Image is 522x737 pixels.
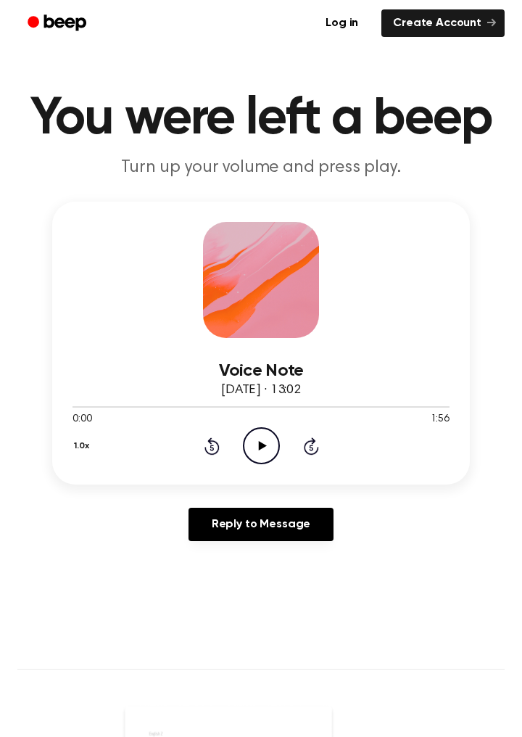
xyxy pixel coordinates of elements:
[311,7,373,40] a: Log in
[17,93,505,145] h1: You were left a beep
[17,9,99,38] a: Beep
[381,9,505,37] a: Create Account
[72,434,94,458] button: 1.0x
[17,157,505,178] p: Turn up your volume and press play.
[188,508,333,541] a: Reply to Message
[431,412,449,427] span: 1:56
[72,412,91,427] span: 0:00
[72,361,449,381] h3: Voice Note
[221,384,301,397] span: [DATE] · 13:02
